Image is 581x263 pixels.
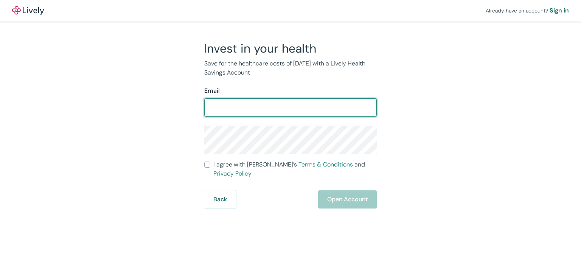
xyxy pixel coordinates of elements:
div: Already have an account? [486,6,569,15]
button: Back [204,190,236,209]
a: Privacy Policy [213,170,252,177]
p: Save for the healthcare costs of [DATE] with a Lively Health Savings Account [204,59,377,77]
img: Lively [12,6,44,15]
a: Sign in [550,6,569,15]
label: Email [204,86,220,95]
a: Terms & Conditions [298,160,353,168]
h2: Invest in your health [204,41,377,56]
a: LivelyLively [12,6,44,15]
span: I agree with [PERSON_NAME]’s and [213,160,377,178]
